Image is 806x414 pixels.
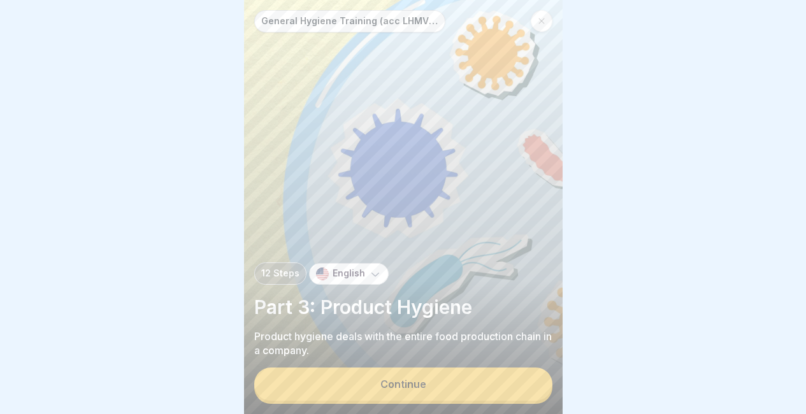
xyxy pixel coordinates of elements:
img: us.svg [316,268,329,280]
p: Product hygiene deals with the entire food production chain in a company. [254,329,552,357]
div: Continue [380,378,426,390]
p: 12 Steps [261,268,299,279]
p: English [333,268,365,279]
p: General Hygiene Training (acc LHMV §4) [261,16,438,27]
p: Part 3: Product Hygiene [254,295,552,319]
button: Continue [254,368,552,401]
